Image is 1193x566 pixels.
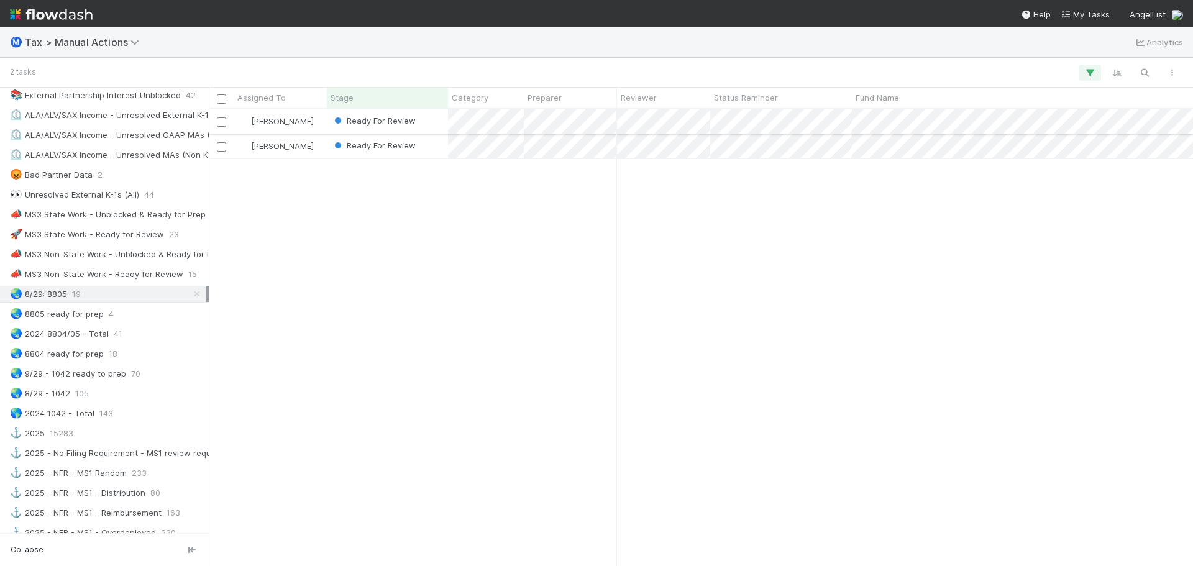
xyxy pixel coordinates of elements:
[332,140,416,150] span: Ready For Review
[10,268,22,279] span: 📣
[186,88,196,103] span: 42
[1061,8,1110,21] a: My Tasks
[217,142,226,152] input: Toggle Row Selected
[10,386,70,401] div: 8/29 - 1042
[10,147,293,163] div: ALA/ALV/SAX Income - Unresolved MAs (Non K1 or GAAP) (Due 7/23)
[332,114,416,127] div: Ready For Review
[10,109,22,120] span: ⏲️
[150,485,160,501] span: 80
[10,247,225,262] div: MS3 Non-State Work - Unblocked & Ready for Prep
[10,427,22,438] span: ⚓
[10,505,162,521] div: 2025 - NFR - MS1 - Reimbursement
[10,107,256,123] div: ALA/ALV/SAX Income - Unresolved External K-1s (Due 7/23)
[452,91,488,104] span: Category
[251,116,314,126] span: [PERSON_NAME]
[10,388,22,398] span: 🌏
[10,366,126,381] div: 9/29 - 1042 ready to prep
[528,91,562,104] span: Preparer
[10,66,36,78] small: 2 tasks
[72,286,81,302] span: 19
[10,525,156,541] div: 2025 - NFR - MS1 - Overdeployed
[98,167,103,183] span: 2
[75,386,89,401] span: 105
[332,139,416,152] div: Ready For Review
[10,426,45,441] div: 2025
[161,525,176,541] span: 220
[1134,35,1183,50] a: Analytics
[239,116,249,126] img: avatar_c8e523dd-415a-4cf0-87a3-4b787501e7b6.png
[188,267,197,282] span: 15
[10,227,164,242] div: MS3 State Work - Ready for Review
[251,141,314,151] span: [PERSON_NAME]
[1171,9,1183,21] img: avatar_c8e523dd-415a-4cf0-87a3-4b787501e7b6.png
[169,227,179,242] span: 23
[856,91,899,104] span: Fund Name
[10,189,22,199] span: 👀
[1061,9,1110,19] span: My Tasks
[217,117,226,127] input: Toggle Row Selected
[10,527,22,537] span: ⚓
[621,91,657,104] span: Reviewer
[10,207,206,222] div: MS3 State Work - Unblocked & Ready for Prep
[10,368,22,378] span: 🌏
[114,326,122,342] span: 41
[10,127,247,143] div: ALA/ALV/SAX Income - Unresolved GAAP MAs (Due 7/23)
[332,116,416,126] span: Ready For Review
[10,485,145,501] div: 2025 - NFR - MS1 - Distribution
[239,140,314,152] div: [PERSON_NAME]
[144,187,154,203] span: 44
[109,346,117,362] span: 18
[239,141,249,151] img: avatar_c8e523dd-415a-4cf0-87a3-4b787501e7b6.png
[239,115,314,127] div: [PERSON_NAME]
[10,129,22,140] span: ⏲️
[109,306,114,322] span: 4
[331,91,354,104] span: Stage
[167,505,180,521] span: 163
[1021,8,1051,21] div: Help
[10,249,22,259] span: 📣
[10,37,22,47] span: Ⓜ️
[10,306,104,322] div: 8805 ready for prep
[131,366,140,381] span: 70
[10,267,183,282] div: MS3 Non-State Work - Ready for Review
[132,465,147,481] span: 233
[10,286,67,302] div: 8/29: 8805
[99,406,113,421] span: 143
[11,544,43,555] span: Collapse
[714,91,778,104] span: Status Reminder
[50,426,73,441] span: 15283
[10,408,22,418] span: 🌎
[10,328,22,339] span: 🌏
[10,467,22,478] span: ⚓
[10,187,139,203] div: Unresolved External K-1s (All)
[237,91,286,104] span: Assigned To
[10,348,22,358] span: 🌏
[10,447,22,458] span: ⚓
[10,288,22,299] span: 🌏
[10,445,226,461] div: 2025 - No Filing Requirement - MS1 review required
[10,346,104,362] div: 8804 ready for prep
[10,4,93,25] img: logo-inverted-e16ddd16eac7371096b0.svg
[10,308,22,319] span: 🌏
[10,507,22,518] span: ⚓
[10,465,127,481] div: 2025 - NFR - MS1 Random
[10,88,181,103] div: External Partnership Interest Unblocked
[1130,9,1166,19] span: AngelList
[217,94,226,104] input: Toggle All Rows Selected
[10,167,93,183] div: Bad Partner Data
[10,149,22,160] span: ⏲️
[10,169,22,180] span: 😡
[10,209,22,219] span: 📣
[10,487,22,498] span: ⚓
[10,89,22,100] span: 📚
[25,36,145,48] span: Tax > Manual Actions
[10,326,109,342] div: 2024 8804/05 - Total
[10,406,94,421] div: 2024 1042 - Total
[10,229,22,239] span: 🚀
